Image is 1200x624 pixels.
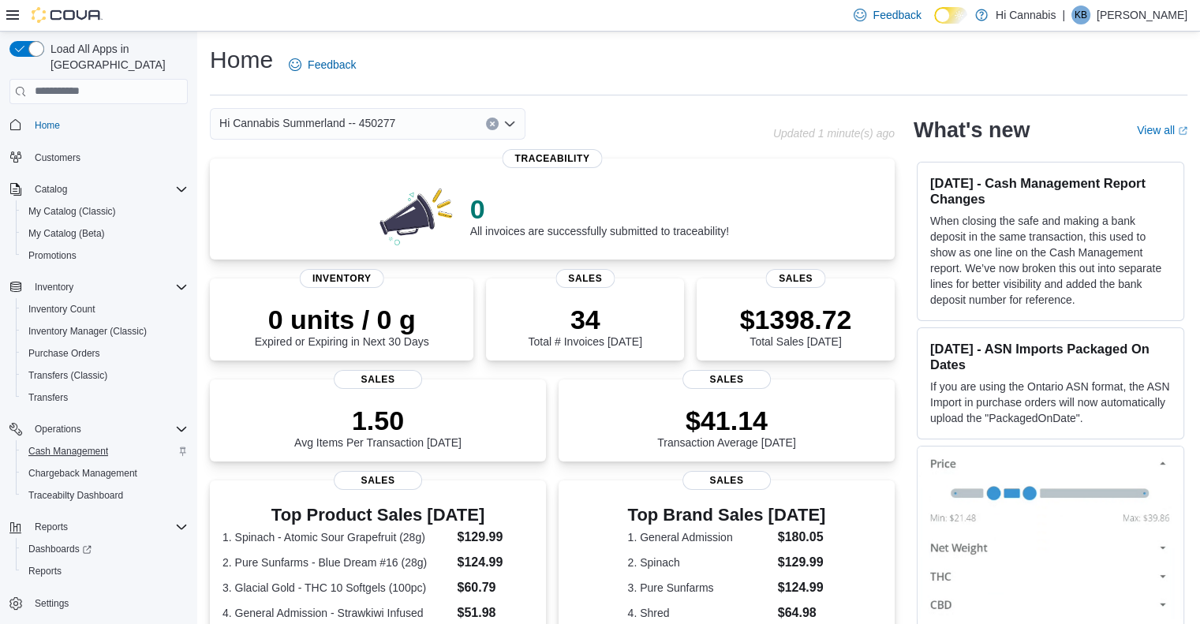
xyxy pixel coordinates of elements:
[28,278,80,297] button: Inventory
[657,405,796,436] p: $41.14
[16,560,194,582] button: Reports
[3,418,194,440] button: Operations
[28,445,108,458] span: Cash Management
[22,442,188,461] span: Cash Management
[308,57,356,73] span: Feedback
[1075,6,1087,24] span: KB
[555,269,615,288] span: Sales
[1178,126,1187,136] svg: External link
[28,303,95,316] span: Inventory Count
[35,597,69,610] span: Settings
[22,246,83,265] a: Promotions
[28,347,100,360] span: Purchase Orders
[22,344,188,363] span: Purchase Orders
[470,193,729,225] p: 0
[3,276,194,298] button: Inventory
[930,175,1171,207] h3: [DATE] - Cash Management Report Changes
[222,555,450,570] dt: 2. Pure Sunfarms - Blue Dream #16 (28g)
[503,118,516,130] button: Open list of options
[222,580,450,596] dt: 3. Glacial Gold - THC 10 Softgels (100pc)
[457,578,533,597] dd: $60.79
[28,325,147,338] span: Inventory Manager (Classic)
[22,300,188,319] span: Inventory Count
[28,594,75,613] a: Settings
[16,387,194,409] button: Transfers
[740,304,852,335] p: $1398.72
[28,205,116,218] span: My Catalog (Classic)
[35,281,73,293] span: Inventory
[28,467,137,480] span: Chargeback Management
[28,420,88,439] button: Operations
[16,298,194,320] button: Inventory Count
[28,115,188,135] span: Home
[778,603,826,622] dd: $64.98
[35,183,67,196] span: Catalog
[376,184,458,247] img: 0
[28,249,77,262] span: Promotions
[22,202,122,221] a: My Catalog (Classic)
[3,114,194,136] button: Home
[16,484,194,506] button: Traceabilty Dashboard
[22,562,188,581] span: Reports
[28,420,188,439] span: Operations
[255,304,429,335] p: 0 units / 0 g
[22,464,188,483] span: Chargeback Management
[528,304,641,335] p: 34
[22,442,114,461] a: Cash Management
[470,193,729,237] div: All invoices are successfully submitted to traceability!
[210,44,273,76] h1: Home
[28,593,188,613] span: Settings
[28,543,92,555] span: Dashboards
[914,118,1030,143] h2: What's new
[3,178,194,200] button: Catalog
[1137,124,1187,136] a: View allExternal link
[44,41,188,73] span: Load All Apps in [GEOGRAPHIC_DATA]
[22,224,111,243] a: My Catalog (Beta)
[16,320,194,342] button: Inventory Manager (Classic)
[457,553,533,572] dd: $124.99
[22,202,188,221] span: My Catalog (Classic)
[22,322,188,341] span: Inventory Manager (Classic)
[28,565,62,577] span: Reports
[778,578,826,597] dd: $124.99
[28,116,66,135] a: Home
[3,592,194,615] button: Settings
[486,118,499,130] button: Clear input
[22,540,98,559] a: Dashboards
[28,518,74,536] button: Reports
[16,200,194,222] button: My Catalog (Classic)
[28,369,107,382] span: Transfers (Classic)
[282,49,362,80] a: Feedback
[294,405,462,436] p: 1.50
[16,222,194,245] button: My Catalog (Beta)
[22,486,129,505] a: Traceabilty Dashboard
[22,388,74,407] a: Transfers
[35,151,80,164] span: Customers
[22,322,153,341] a: Inventory Manager (Classic)
[740,304,852,348] div: Total Sales [DATE]
[1071,6,1090,24] div: Kevin Brown
[682,471,771,490] span: Sales
[502,149,602,168] span: Traceability
[16,364,194,387] button: Transfers (Classic)
[28,227,105,240] span: My Catalog (Beta)
[28,148,87,167] a: Customers
[22,246,188,265] span: Promotions
[222,506,533,525] h3: Top Product Sales [DATE]
[22,300,102,319] a: Inventory Count
[16,538,194,560] a: Dashboards
[930,213,1171,308] p: When closing the safe and making a bank deposit in the same transaction, this used to show as one...
[28,391,68,404] span: Transfers
[22,366,188,385] span: Transfers (Classic)
[930,379,1171,426] p: If you are using the Ontario ASN format, the ASN Import in purchase orders will now automatically...
[16,245,194,267] button: Promotions
[22,388,188,407] span: Transfers
[1062,6,1065,24] p: |
[255,304,429,348] div: Expired or Expiring in Next 30 Days
[294,405,462,449] div: Avg Items Per Transaction [DATE]
[22,344,107,363] a: Purchase Orders
[657,405,796,449] div: Transaction Average [DATE]
[682,370,771,389] span: Sales
[28,180,73,199] button: Catalog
